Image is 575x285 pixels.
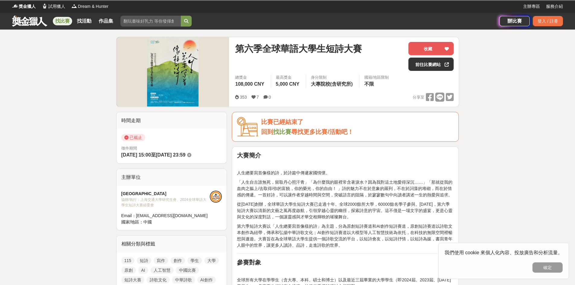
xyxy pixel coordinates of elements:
[117,112,227,129] div: 時間走期
[12,3,18,9] img: Logo
[364,81,374,87] span: 不限
[311,74,354,81] div: 身分限制
[117,37,229,106] img: Cover Image
[151,267,174,274] a: 人工智慧
[121,146,137,150] span: 徵件期間
[143,220,152,224] span: 中國
[237,259,261,266] strong: 參賽對象
[413,93,424,102] span: 分享至
[96,17,116,25] a: 作品集
[261,117,454,127] div: 比賽已經結束了
[311,81,353,87] span: 大專院校(含研究所)
[235,81,264,87] span: 108,000 CNY
[237,170,454,176] p: 人生總要寫首像樣的詩，於詩篇中傳遞家國情懷。
[121,267,136,274] a: 原創
[48,3,65,10] span: 試用獵人
[176,267,199,274] a: 中國比賽
[237,152,261,159] strong: 大賽簡介
[121,220,144,224] span: 國家/地區：
[257,95,259,100] span: 7
[261,128,273,135] span: 回到
[151,152,156,157] span: 至
[121,276,144,283] a: 短詩大賽
[121,197,210,208] div: 協辦/執行： 上海交通大學研究生會、2024全球華語大學生短詩大賽組委會
[121,257,134,264] a: 115
[121,152,151,157] span: [DATE] 15:00
[156,152,185,157] span: [DATE] 23:59
[235,42,362,55] span: 第六季全球華語大學生短詩大賽
[117,169,227,186] div: 主辦單位
[171,257,185,264] a: 創作
[71,3,108,10] a: LogoDream & Hunter
[42,3,65,10] a: Logo試用獵人
[71,3,77,9] img: Logo
[78,3,108,10] span: Dream & Hunter
[137,257,151,264] a: 短詩
[237,117,258,137] img: Icon
[147,276,170,283] a: 詩歌文化
[237,179,454,198] p: 「人生自古誰無死，留取丹心照汗青」「為什麼我的眼裡常含著淚水？因為我對這土地愛得深沉……」「那就從我的血肉之軀上/去取得/你的富饒，你的榮光，你的自由！ 」詩的魅力不在於意象的羅列，不在於詞藻的...
[276,74,301,81] span: 最高獎金
[500,16,530,26] a: 辦比賽
[240,95,247,100] span: 353
[408,42,454,55] button: 收藏
[75,17,94,25] a: 找活動
[121,213,210,219] div: Email： [EMAIL_ADDRESS][DOMAIN_NAME]
[237,223,454,249] p: 第六季短詩大賽以「人生總要寫首像樣的詩」為主題，分為原創短詩賽道和AI創作短詩賽道，原創短詩賽道以詩歌文本創作為紐帶，傳承和弘揚中華詩歌文化；AI創作短詩賽道以大模型等人工智慧技術為依托，在科技...
[204,257,219,264] a: 大學
[291,128,353,135] span: 尋找更多比賽/活動吧！
[445,250,563,255] span: 我們使用 cookie 來個人化內容、投放廣告和分析流量。
[121,134,145,141] span: 已截止
[19,3,36,10] span: 獎金獵人
[364,74,389,81] div: 國籍/地區限制
[408,58,454,71] a: 前往比賽網站
[154,257,168,264] a: 寫作
[120,16,181,27] input: 翻玩臺味好乳力 等你發揮創意！
[197,276,216,283] a: AI創作
[172,276,195,283] a: 中華詩歌
[276,81,299,87] span: 5,000 CNY
[121,191,210,197] div: [GEOGRAPHIC_DATA]
[523,3,540,10] a: 主辦專區
[273,128,291,135] a: 找比賽
[237,201,454,220] p: 從[DATE]創辦，全球華語大學生短詩大賽已走過十年。全球2000餘所大學，60000餘名學子參與。[DATE]，第六季短詩大賽以清新的文藝之風再度啟航，引領穿越心靈的幽徑，探索詩意的宇宙。這不...
[187,257,202,264] a: 學生
[546,3,563,10] a: 服務介紹
[533,16,563,26] div: 登入 / 註冊
[532,262,563,273] button: 確定
[12,3,36,10] a: Logo獎金獵人
[235,74,266,81] span: 總獎金
[117,236,227,252] div: 相關分類與標籤
[269,95,271,100] span: 0
[138,267,148,274] a: AI
[53,17,72,25] a: 找比賽
[42,3,48,9] img: Logo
